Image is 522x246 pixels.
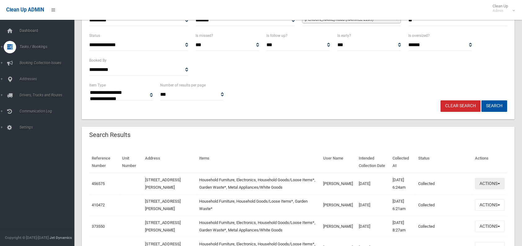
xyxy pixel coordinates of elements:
span: Addresses [18,77,79,81]
small: Admin [493,8,508,13]
a: Clear Search [441,100,480,112]
label: Booked By [89,57,107,64]
button: Search [481,100,507,112]
button: Actions [475,178,505,189]
span: Copyright © [DATE]-[DATE] [5,235,49,240]
span: Clean Up ADMIN [6,7,44,13]
span: Clean Up [489,4,514,13]
label: Item Type [89,82,106,89]
a: 373550 [92,224,105,229]
td: Collected [416,194,472,216]
td: Household Furniture, Electronics, Household Goods/Loose Items*, Garden Waste*, Metal Appliances/W... [197,173,321,195]
a: 410472 [92,203,105,207]
label: Is early? [337,32,351,39]
label: Number of results per page [160,82,206,89]
td: Collected [416,173,472,195]
a: [STREET_ADDRESS][PERSON_NAME] [145,199,181,211]
span: Dashboard [18,29,79,33]
td: [DATE] 6:24am [390,173,415,195]
label: Is missed? [195,32,213,39]
td: [DATE] [356,194,390,216]
td: Household Furniture, Household Goods/Loose Items*, Garden Waste* [197,194,321,216]
th: Actions [472,152,507,173]
th: Status [416,152,472,173]
button: Actions [475,221,505,232]
td: [DATE] [356,216,390,237]
label: Is follow up? [266,32,287,39]
th: Reference Number [89,152,120,173]
span: Communication Log [18,109,79,113]
span: Settings [18,125,79,130]
span: Tasks / Bookings [18,45,79,49]
td: Household Furniture, Electronics, Household Goods/Loose Items*, Garden Waste*, Metal Appliances/W... [197,216,321,237]
a: [STREET_ADDRESS][PERSON_NAME] [145,178,181,190]
th: Unit Number [120,152,143,173]
td: [PERSON_NAME] [321,216,356,237]
th: Address [143,152,197,173]
label: Is oversized? [408,32,430,39]
th: User Name [321,152,356,173]
th: Items [197,152,321,173]
td: [DATE] 6:21am [390,194,415,216]
span: Booking Collection Issues [18,61,79,65]
label: Status [89,32,100,39]
a: 456575 [92,181,105,186]
td: Collected [416,216,472,237]
span: Drivers, Trucks and Routes [18,93,79,97]
button: Actions [475,199,505,211]
header: Search Results [82,129,138,141]
td: [PERSON_NAME] [321,173,356,195]
th: Collected At [390,152,415,173]
td: [DATE] [356,173,390,195]
a: [STREET_ADDRESS][PERSON_NAME] [145,220,181,232]
td: [DATE] 8:27am [390,216,415,237]
th: Intended Collection Date [356,152,390,173]
strong: Jet Dynamics [50,235,72,240]
td: [PERSON_NAME] [321,194,356,216]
